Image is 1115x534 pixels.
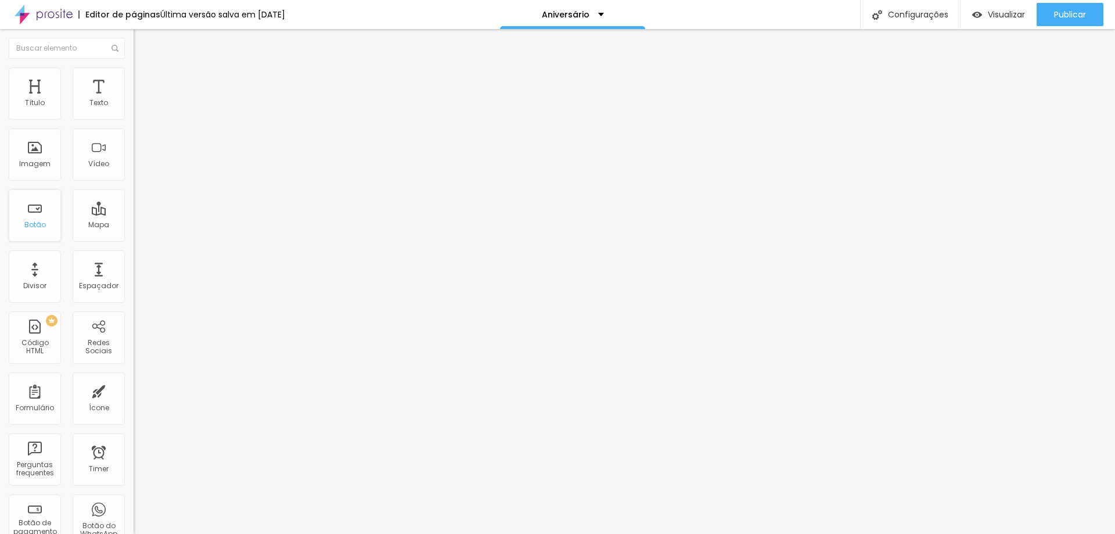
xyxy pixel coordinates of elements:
button: Publicar [1037,3,1103,26]
div: Formulário [16,404,54,412]
input: Buscar elemento [9,38,125,59]
div: Texto [89,99,108,107]
div: Editor de páginas [78,10,160,19]
div: Timer [89,465,109,473]
button: Visualizar [961,3,1037,26]
div: Perguntas frequentes [12,461,57,478]
div: Mapa [88,221,109,229]
div: Redes Sociais [75,339,121,356]
div: Divisor [23,282,46,290]
iframe: Editor [134,29,1115,534]
img: view-1.svg [972,10,982,20]
div: Ícone [89,404,109,412]
img: Icone [872,10,882,20]
span: Publicar [1054,10,1086,19]
div: Título [25,99,45,107]
div: Vídeo [88,160,109,168]
div: Espaçador [79,282,118,290]
div: Botão [24,221,46,229]
p: Aniversário [542,10,589,19]
div: Imagem [19,160,51,168]
span: Visualizar [988,10,1025,19]
div: Última versão salva em [DATE] [160,10,285,19]
div: Código HTML [12,339,57,356]
img: Icone [111,45,118,52]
